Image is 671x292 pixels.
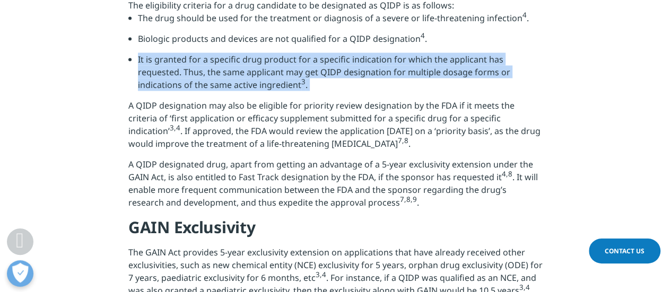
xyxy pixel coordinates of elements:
[589,238,660,263] a: Contact Us
[421,31,425,41] sup: 4
[138,53,543,99] li: It is granted for a specific drug product for a specific indication for which the applicant has r...
[522,11,527,20] sup: 4
[400,195,417,205] sup: 7,8,9
[502,170,512,179] sup: 4,8
[128,158,543,217] p: A QIDP designated drug, apart from getting an advantage of a 5-year exclusivity extension under t...
[301,77,306,87] sup: 3
[138,12,543,32] li: The drug should be used for the treatment or diagnosis of a severe or life-threatening infection .
[128,217,543,246] h4: GAIN Exclusivity
[7,260,33,287] button: Open Preferences
[316,270,326,280] sup: 3,4
[605,246,644,255] span: Contact Us
[138,32,543,53] li: Biologic products and devices are not qualified for a QIDP designation .
[170,123,180,133] sup: 3,4
[398,136,408,146] sup: 7,8
[128,99,543,158] p: A QIDP designation may also be eligible for priority review designation by the FDA if it meets th...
